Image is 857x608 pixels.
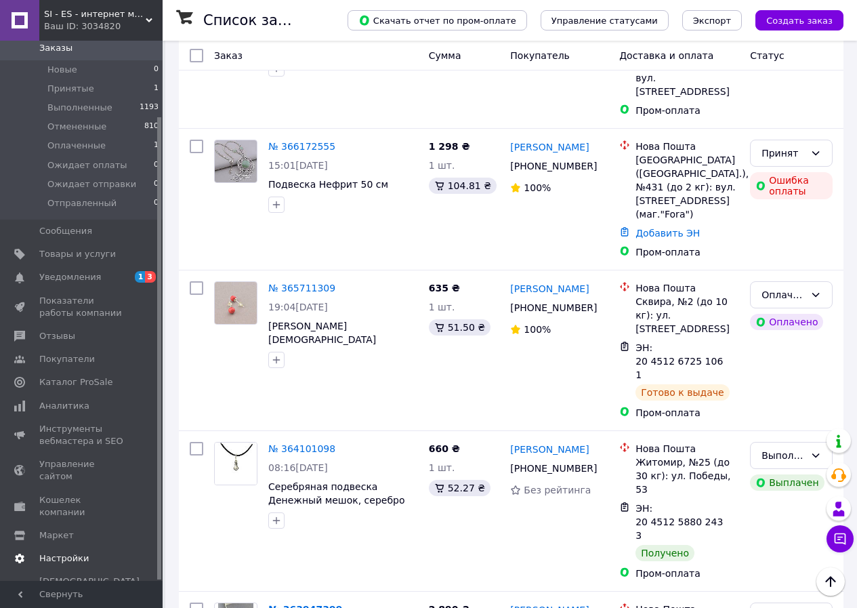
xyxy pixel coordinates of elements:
[47,197,117,209] span: Отправленный
[144,121,159,133] span: 810
[39,248,116,260] span: Товары и услуги
[39,458,125,483] span: Управление сайтом
[510,161,597,171] span: [PHONE_NUMBER]
[635,384,729,401] div: Готово к выдаче
[135,271,146,283] span: 1
[47,178,136,190] span: Ожидает отправки
[215,282,257,324] img: Фото товару
[47,64,77,76] span: Новые
[429,50,461,61] span: Сумма
[524,485,591,495] span: Без рейтинга
[510,50,570,61] span: Покупатель
[524,182,551,193] span: 100%
[39,42,72,54] span: Заказы
[635,295,739,336] div: Сквира, №2 (до 10 кг): ул. [STREET_ADDRESS]
[47,159,127,171] span: Ожидает оплаты
[429,178,497,194] div: 104.81 ₴
[551,16,658,26] span: Управление статусами
[429,462,455,473] span: 1 шт.
[429,302,455,312] span: 1 шт.
[693,16,731,26] span: Экспорт
[358,14,516,26] span: Скачать отчет по пром-оплате
[429,443,460,454] span: 660 ₴
[268,481,405,519] a: Серебряная подвеска Денежный мешок, серебро 925 пробы
[140,102,159,114] span: 1193
[39,376,112,388] span: Каталог ProSale
[268,179,388,190] a: Подвеска Нефрит 50 см
[214,281,257,325] a: Фото товару
[742,14,843,25] a: Создать заказ
[510,302,597,313] span: [PHONE_NUMBER]
[154,83,159,95] span: 1
[348,10,527,31] button: Скачать отчет по пром-оплате
[635,567,739,580] div: Пром-оплата
[39,552,89,565] span: Настройки
[39,494,125,519] span: Кошелек компании
[635,442,739,455] div: Нова Пошта
[635,228,700,239] a: Добавить ЭН
[510,463,597,474] span: [PHONE_NUMBER]
[429,319,490,336] div: 51.50 ₴
[635,455,739,496] div: Житомир, №25 (до 30 кг): ул. Победы, 53
[154,197,159,209] span: 0
[635,545,694,561] div: Получено
[214,442,257,485] a: Фото товару
[510,140,589,154] a: [PERSON_NAME]
[47,140,106,152] span: Оплаченные
[268,321,376,345] a: [PERSON_NAME][DEMOGRAPHIC_DATA]
[39,423,125,447] span: Инструменты вебмастера и SEO
[761,146,805,161] div: Принят
[635,342,723,380] span: ЭН: 20 4512 6725 1061
[39,400,89,412] span: Аналитика
[766,16,833,26] span: Создать заказ
[761,448,805,463] div: Выполнен
[429,141,470,152] span: 1 298 ₴
[635,503,723,541] span: ЭН: 20 4512 5880 2433
[154,64,159,76] span: 0
[429,480,490,496] div: 52.27 ₴
[510,443,589,456] a: [PERSON_NAME]
[203,12,320,28] h1: Список заказов
[154,140,159,152] span: 1
[154,159,159,171] span: 0
[268,283,335,293] a: № 365711309
[541,10,669,31] button: Управление статусами
[44,20,163,33] div: Ваш ID: 3034820
[619,50,713,61] span: Доставка и оплата
[215,443,257,485] img: Фото товару
[750,50,785,61] span: Статус
[635,140,739,153] div: Нова Пошта
[268,160,328,171] span: 15:01[DATE]
[268,443,335,454] a: № 364101098
[215,140,257,182] img: Фото товару
[39,330,75,342] span: Отзывы
[816,567,845,596] button: Наверх
[750,474,824,491] div: Выплачен
[39,529,74,542] span: Маркет
[47,83,94,95] span: Принятые
[268,141,335,152] a: № 366172555
[635,104,739,117] div: Пром-оплата
[39,225,92,237] span: Сообщения
[154,178,159,190] span: 0
[47,121,106,133] span: Отмененные
[635,406,739,420] div: Пром-оплата
[755,10,843,31] button: Создать заказ
[524,324,551,335] span: 100%
[39,271,101,283] span: Уведомления
[44,8,146,20] span: SI - ES - интернет магазин ювелирных украшений
[39,295,125,319] span: Показатели работы компании
[761,287,805,302] div: Оплаченный
[47,102,112,114] span: Выполненные
[510,282,589,296] a: [PERSON_NAME]
[827,525,854,552] button: Чат с покупателем
[750,314,823,330] div: Оплачено
[214,50,243,61] span: Заказ
[214,140,257,183] a: Фото товару
[145,271,156,283] span: 3
[682,10,742,31] button: Экспорт
[429,283,460,293] span: 635 ₴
